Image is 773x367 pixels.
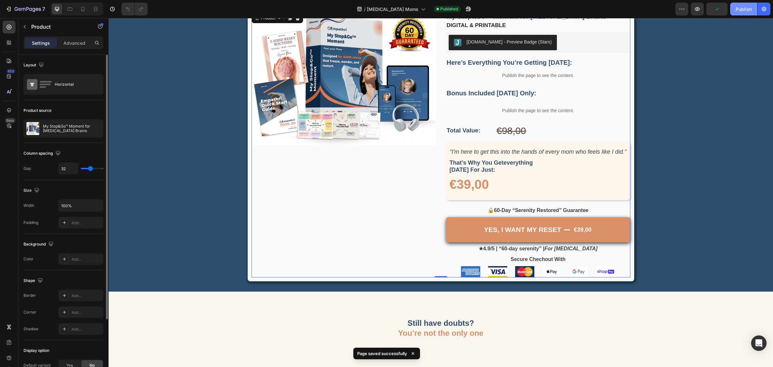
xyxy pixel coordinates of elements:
[290,311,375,319] span: You’re not the only one
[461,248,480,259] img: gempages_576972371324306171-a852cdf1-055d-40bb-98f3-11f40ee73607.png
[345,21,353,28] img: Judgeme.png
[379,248,399,259] img: gempages_576972371324306171-4a2c6278-68ad-42da-8bcf-988480faaa09.png
[338,108,382,117] h2: total value:
[121,3,148,15] div: Undo/Redo
[367,6,418,13] span: [MEDICAL_DATA] Moms
[375,206,453,218] strong: YES, I WANT MY RESET
[338,89,522,96] p: Publish the page to see the content.
[386,189,480,195] strong: 60-Day “Serenity Restored” Guarantee
[338,199,522,224] button: <strong>YES, I WANT MY RESET</strong>
[24,108,52,113] div: Product source
[387,106,522,120] div: €98,00
[3,3,48,15] button: 7
[24,326,38,332] div: Shadow
[357,350,407,357] p: Page saved successfully
[440,6,458,12] span: Published
[338,71,522,80] h2: bonus included [DATE] only:
[488,248,507,259] img: gempages_576972371324306171-529fb8fc-6a85-476e-94be-2ea78ccfc5c9.png
[72,326,102,332] div: Add...
[341,149,387,155] strong: [DATE] for just:
[5,118,15,123] div: Beta
[352,248,372,259] img: gempages_576972371324306171-d8be5b6f-0e0d-4133-93b8-6c72a5fded6e.png
[338,40,522,49] h2: here’s everything you’re getting [DATE]:
[24,256,33,262] div: Color
[464,207,483,217] div: €39,00
[59,163,78,174] input: Auto
[406,248,426,259] img: gempages_576972371324306171-8f0607a6-9a61-4576-b0a5-fc95ce5e1f1f.png
[24,149,62,158] div: Column spacing
[24,186,41,195] div: Size
[24,220,38,226] div: Padding
[340,156,519,177] div: €39,00
[338,189,521,196] p: 🔒
[24,293,36,298] div: Border
[24,203,34,208] div: Width
[436,228,489,233] i: For [MEDICAL_DATA]
[24,276,44,285] div: Shape
[395,141,424,148] strong: everything
[139,299,526,321] h2: Still have doubts?
[24,348,49,353] div: Display option
[109,18,773,367] iframe: Design area
[338,227,521,234] p: ★4.9/5 | “60-day serenity” |
[340,141,519,156] h2: that’s why you get
[736,6,752,13] div: Publish
[338,54,522,61] p: Publish the page to see the content.
[6,69,15,74] div: 450
[24,166,31,171] div: Gap
[26,122,39,135] img: product feature img
[364,6,366,13] span: /
[751,335,767,351] div: Open Intercom Messenger
[42,5,45,13] p: 7
[55,77,94,92] div: Horizontal
[338,238,521,245] p: Secure Chechout With
[434,248,453,259] img: gempages_576972371324306171-86f8ac0f-4e4c-466a-ab53-9dcf3bbd4a8f.png
[72,293,102,299] div: Add...
[72,220,102,226] div: Add...
[63,40,85,46] p: Advanced
[59,200,103,211] input: Auto
[31,23,86,31] p: Product
[32,40,50,46] p: Settings
[730,3,757,15] button: Publish
[358,21,444,27] div: [DOMAIN_NAME] - Preview Badge (Stars)
[43,124,100,133] p: My Stop&Go™ Moment for [MEDICAL_DATA] Brains
[24,61,45,70] div: Layout
[72,256,102,262] div: Add...
[24,240,55,249] div: Background
[72,310,102,315] div: Add...
[341,130,518,138] p: “I'm here to get this into the hands of every mom who feels like I did.”
[24,309,36,315] div: Corner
